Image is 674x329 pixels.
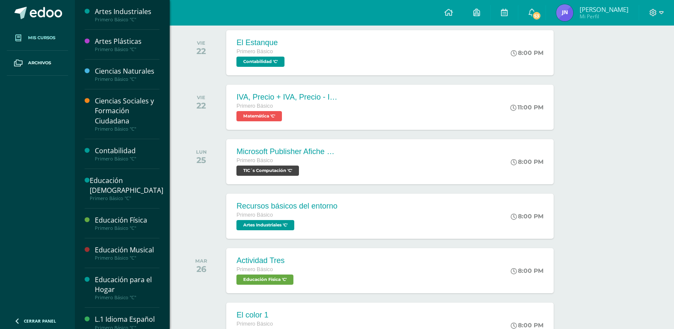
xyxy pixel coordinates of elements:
div: Artes Industriales [95,7,159,17]
div: Educación Musical [95,245,159,255]
div: Educación Física [95,215,159,225]
span: Matemática 'C' [236,111,282,121]
div: 8:00 PM [511,49,543,57]
div: 8:00 PM [511,212,543,220]
span: TIC´s Computación 'C' [236,166,299,176]
div: Actividad Tres [236,256,296,265]
span: Contabilidad 'C' [236,57,284,67]
span: [PERSON_NAME] [580,5,628,14]
div: Contabilidad [95,146,159,156]
div: Primero Básico "C" [95,225,159,231]
div: 8:00 PM [511,267,543,275]
span: Cerrar panel [24,318,56,324]
div: LUN [196,149,207,155]
div: Primero Básico "C" [95,46,159,52]
div: Ciencias Sociales y Formación Ciudadana [95,96,159,126]
span: Educación Física 'C' [236,275,293,285]
div: Artes Plásticas [95,37,159,46]
div: Primero Básico "C" [95,126,159,132]
div: Primero Básico "C" [95,156,159,162]
div: VIE [196,40,206,46]
span: Primero Básico [236,157,273,163]
div: Primero Básico "C" [90,195,163,201]
a: Ciencias NaturalesPrimero Básico "C" [95,66,159,82]
a: Educación [DEMOGRAPHIC_DATA]Primero Básico "C" [90,176,163,201]
div: IVA, Precio + IVA, Precio - IVA [236,93,338,102]
div: L.1 Idioma Español [95,315,159,324]
div: Primero Básico "C" [95,76,159,82]
span: Mis cursos [28,34,55,41]
a: Educación MusicalPrimero Básico "C" [95,245,159,261]
span: 53 [532,11,541,20]
div: MAR [195,258,207,264]
a: Educación FísicaPrimero Básico "C" [95,215,159,231]
a: Ciencias Sociales y Formación CiudadanaPrimero Básico "C" [95,96,159,132]
a: Artes IndustrialesPrimero Básico "C" [95,7,159,23]
span: Mi Perfil [580,13,628,20]
div: 22 [196,100,206,111]
span: Primero Básico [236,266,273,272]
span: Primero Básico [236,103,273,109]
div: Educación para el Hogar [95,275,159,295]
div: Educación [DEMOGRAPHIC_DATA] [90,176,163,195]
div: 11:00 PM [510,103,543,111]
span: Primero Básico [236,49,273,54]
div: Primero Básico "C" [95,17,159,23]
div: 22 [196,46,206,56]
div: Ciencias Naturales [95,66,159,76]
span: Primero Básico [236,321,273,327]
div: Primero Básico "C" [95,255,159,261]
a: Mis cursos [7,26,68,51]
div: 25 [196,155,207,165]
a: Archivos [7,51,68,76]
div: Recursos básicos del entorno [236,202,337,211]
div: 26 [195,264,207,274]
div: El Estanque [236,38,287,47]
a: ContabilidadPrimero Básico "C" [95,146,159,162]
a: Educación para el HogarPrimero Básico "C" [95,275,159,300]
div: Microsoft Publisher Afiche Publicitario [236,147,338,156]
img: 761e43003d35fc16d8bc773e7025625d.png [556,4,573,21]
div: Primero Básico "C" [95,295,159,300]
div: El color 1 [236,311,290,320]
a: Artes PlásticasPrimero Básico "C" [95,37,159,52]
span: Primero Básico [236,212,273,218]
div: 8:00 PM [511,321,543,329]
div: 8:00 PM [511,158,543,166]
span: Archivos [28,60,51,66]
span: Artes Industriales 'C' [236,220,294,230]
div: VIE [196,94,206,100]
